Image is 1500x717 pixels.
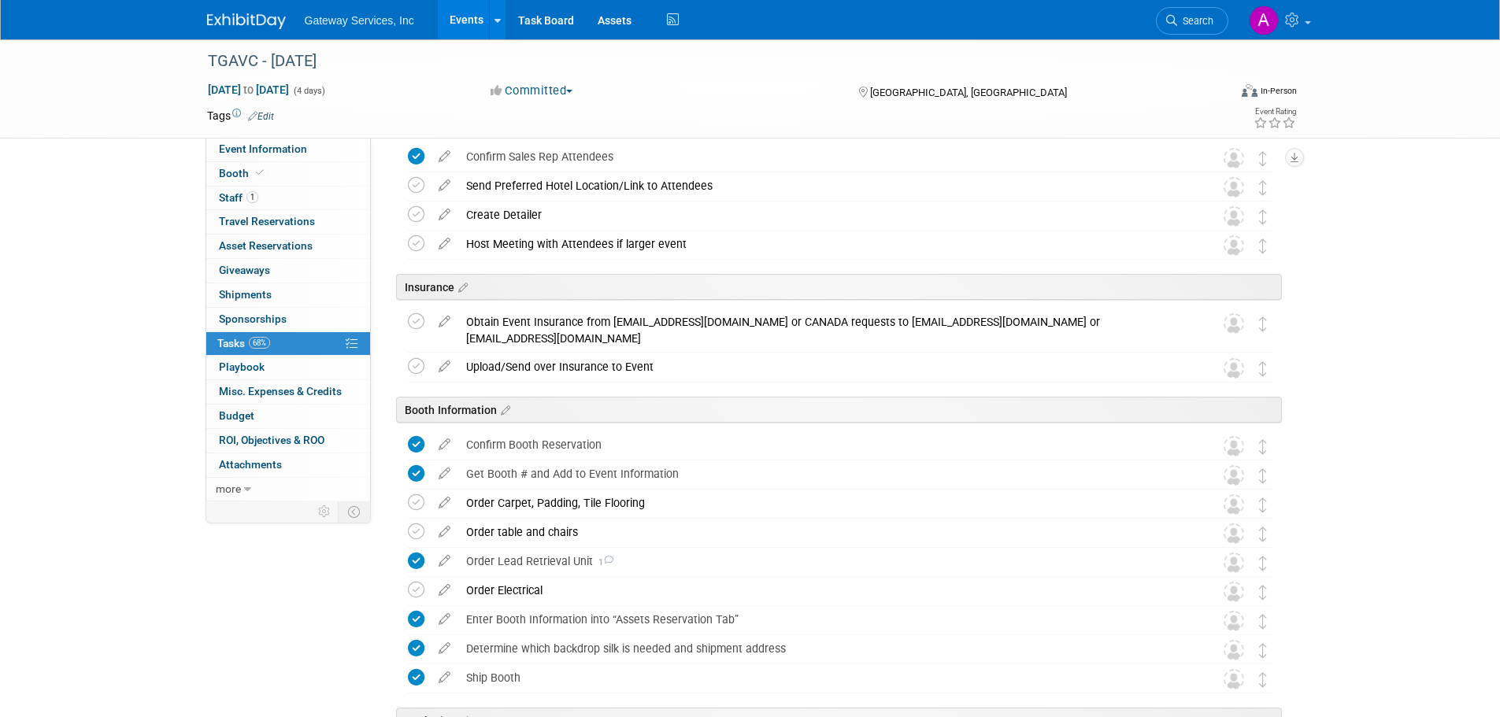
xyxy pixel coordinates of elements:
[338,501,370,522] td: Toggle Event Tabs
[1224,313,1244,334] img: Unassigned
[206,453,370,477] a: Attachments
[206,138,370,161] a: Event Information
[1254,108,1296,116] div: Event Rating
[454,279,468,294] a: Edit sections
[1224,611,1244,631] img: Unassigned
[870,87,1067,98] span: [GEOGRAPHIC_DATA], [GEOGRAPHIC_DATA]
[1259,316,1267,331] i: Move task
[458,309,1192,352] div: Obtain Event Insurance from [EMAIL_ADDRESS][DOMAIN_NAME] or CANADA requests to [EMAIL_ADDRESS][DO...
[219,434,324,446] span: ROI, Objectives & ROO
[256,168,264,177] i: Booth reservation complete
[206,259,370,283] a: Giveaways
[206,187,370,210] a: Staff1
[458,431,1192,458] div: Confirm Booth Reservation
[1224,177,1244,198] img: Unassigned
[431,496,458,510] a: edit
[249,337,270,349] span: 68%
[206,308,370,331] a: Sponsorships
[1224,235,1244,256] img: Unassigned
[1259,468,1267,483] i: Move task
[219,191,258,204] span: Staff
[1224,148,1244,168] img: Unassigned
[219,385,342,397] span: Misc. Expenses & Credits
[1259,497,1267,512] i: Move task
[1259,209,1267,224] i: Move task
[458,606,1192,633] div: Enter Booth Information into “Assets Reservation Tab”
[1224,465,1244,486] img: Unassigned
[1259,361,1267,376] i: Move task
[246,191,258,203] span: 1
[431,583,458,597] a: edit
[206,235,370,258] a: Asset Reservations
[206,478,370,501] a: more
[219,458,282,471] span: Attachments
[219,239,313,252] span: Asset Reservations
[431,179,458,193] a: edit
[206,162,370,186] a: Booth
[1156,7,1228,35] a: Search
[219,142,307,155] span: Event Information
[431,237,458,251] a: edit
[206,283,370,307] a: Shipments
[1135,82,1298,105] div: Event Format
[458,490,1192,516] div: Order Carpet, Padding, Tile Flooring
[206,210,370,234] a: Travel Reservations
[396,274,1282,300] div: Insurance
[1259,238,1267,253] i: Move task
[206,356,370,379] a: Playbook
[1259,527,1267,541] i: Move task
[1259,556,1267,571] i: Move task
[311,501,339,522] td: Personalize Event Tab Strip
[1249,6,1279,35] img: Alyson Evans
[497,401,510,417] a: Edit sections
[458,460,1192,487] div: Get Booth # and Add to Event Information
[431,315,458,329] a: edit
[431,467,458,481] a: edit
[207,83,290,97] span: [DATE] [DATE]
[1259,439,1267,454] i: Move task
[593,557,613,567] span: 1
[219,167,267,179] span: Booth
[431,554,458,568] a: edit
[431,360,458,374] a: edit
[202,47,1205,76] div: TGAVC - [DATE]
[458,519,1192,545] div: Order table and chairs
[458,664,1192,691] div: Ship Booth
[458,231,1192,257] div: Host Meeting with Attendees if larger event
[458,172,1192,199] div: Send Preferred Hotel Location/Link to Attendees
[431,208,458,222] a: edit
[219,264,270,276] span: Giveaways
[431,671,458,685] a: edit
[219,360,265,373] span: Playbook
[207,108,274,124] td: Tags
[1224,436,1244,456] img: Unassigned
[305,14,414,27] span: Gateway Services, Inc
[1259,672,1267,687] i: Move task
[1224,358,1244,379] img: Unassigned
[1224,206,1244,227] img: Unassigned
[219,409,254,422] span: Budget
[1259,180,1267,195] i: Move task
[217,337,270,349] span: Tasks
[458,143,1192,170] div: Confirm Sales Rep Attendees
[206,332,370,356] a: Tasks68%
[1224,582,1244,602] img: Unassigned
[1224,553,1244,573] img: Unassigned
[1177,15,1213,27] span: Search
[431,150,458,164] a: edit
[219,312,287,325] span: Sponsorships
[206,405,370,428] a: Budget
[1259,614,1267,629] i: Move task
[216,482,241,495] span: more
[431,525,458,539] a: edit
[219,215,315,227] span: Travel Reservations
[1224,523,1244,544] img: Unassigned
[219,288,272,301] span: Shipments
[1260,85,1297,97] div: In-Person
[1224,494,1244,515] img: Unassigned
[1242,84,1257,97] img: Format-Inperson.png
[1259,643,1267,658] i: Move task
[207,13,286,29] img: ExhibitDay
[485,83,579,99] button: Committed
[431,612,458,626] a: edit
